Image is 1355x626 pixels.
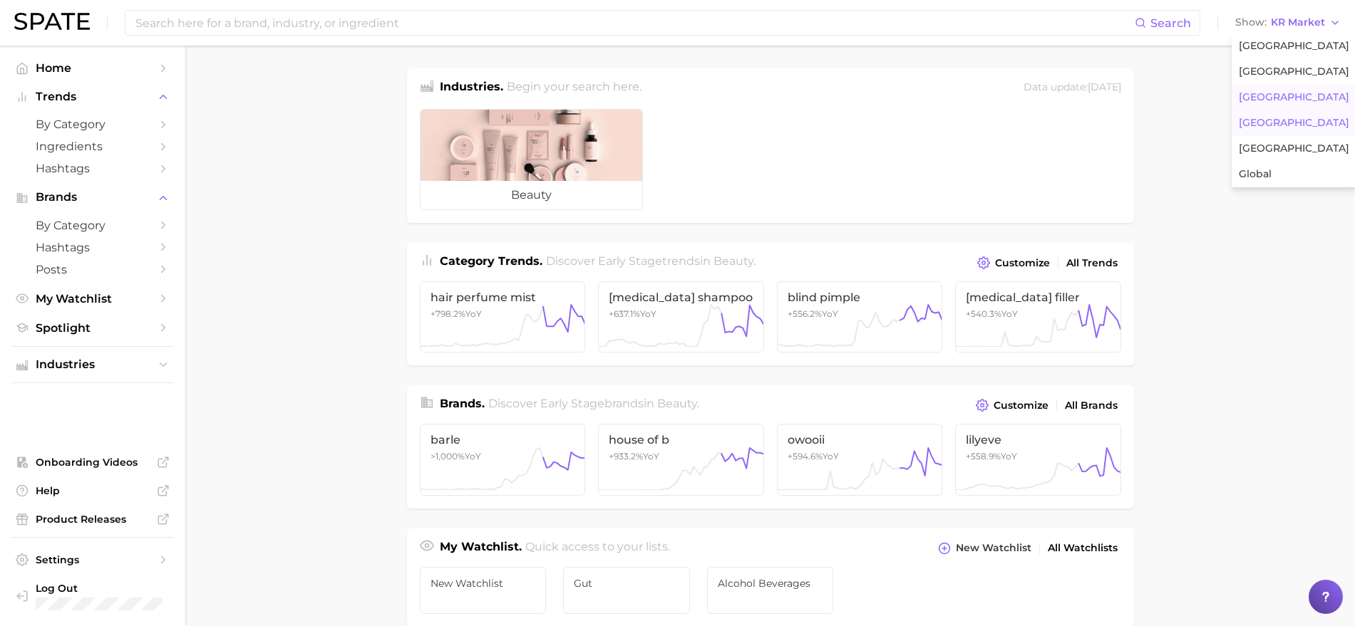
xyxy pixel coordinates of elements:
[420,281,586,353] a: hair perfume mist+798.2%YoY
[598,424,764,495] a: house of b+933.2%YoY
[1065,400,1118,412] span: All Brands
[36,321,150,335] span: Spotlight
[36,140,150,153] span: Ingredients
[1239,40,1349,52] span: [GEOGRAPHIC_DATA]
[707,567,834,614] a: Alcohol Beverages
[1066,257,1118,269] span: All Trends
[420,567,547,614] a: New Watchlist
[11,135,174,157] a: Ingredients
[1024,78,1121,98] div: Data update: [DATE]
[563,567,690,614] a: Gut
[440,397,485,410] span: Brands .
[36,263,150,276] span: Posts
[36,358,150,371] span: Industries
[36,61,150,75] span: Home
[598,281,764,353] a: [MEDICAL_DATA] shampoo+637.1%YoY
[609,451,659,461] span: +933.2% YoY
[11,57,174,79] a: Home
[955,281,1121,353] a: [MEDICAL_DATA] filler+540.3%YoY
[11,86,174,108] button: Trends
[609,291,753,304] span: [MEDICAL_DATA] shampoo
[1271,19,1325,26] span: KR Market
[788,433,932,447] span: owooii
[11,452,174,473] a: Onboarding Videos
[788,291,932,304] span: blind pimple
[1150,16,1191,30] span: Search
[1063,254,1121,273] a: All Trends
[440,538,522,558] h1: My Watchlist.
[36,553,150,566] span: Settings
[134,11,1135,35] input: Search here for a brand, industry, or ingredient
[11,113,174,135] a: by Category
[36,292,150,306] span: My Watchlist
[994,400,1049,412] span: Customize
[609,433,753,447] span: house of b
[431,308,482,319] span: +798.2% YoY
[777,281,943,353] a: blind pimple+556.2%YoY
[995,257,1050,269] span: Customize
[788,451,839,461] span: +594.6% YoY
[1239,66,1349,78] span: [GEOGRAPHIC_DATA]
[1239,117,1349,129] span: [GEOGRAPHIC_DATA]
[966,451,1017,461] span: +558.9% YoY
[525,538,670,558] h2: Quick access to your lists.
[420,109,643,210] a: beauty
[966,433,1111,447] span: lilyeve
[11,354,174,375] button: Industries
[11,259,174,281] a: Posts
[788,308,838,319] span: +556.2% YoY
[440,78,503,98] h1: Industries.
[609,308,656,319] span: +637.1% YoY
[974,253,1053,273] button: Customize
[11,214,174,236] a: by Category
[420,424,586,495] a: barle>1,000%YoY
[1239,168,1272,180] span: Global
[11,578,174,615] a: Log out. Currently logged in with e-mail roberto.salas@iff.com.
[36,118,150,131] span: by Category
[431,451,481,461] span: YoY
[657,397,697,410] span: beauty
[36,219,150,232] span: by Category
[972,395,1051,415] button: Customize
[1044,538,1121,558] a: All Watchlists
[14,13,90,30] img: SPATE
[546,254,756,268] span: Discover Early Stage trends in .
[36,241,150,254] span: Hashtags
[36,456,150,469] span: Onboarding Videos
[777,424,943,495] a: owooii+594.6%YoY
[11,549,174,570] a: Settings
[11,288,174,310] a: My Watchlist
[36,513,150,526] span: Product Releases
[11,480,174,501] a: Help
[36,582,163,595] span: Log Out
[11,157,174,179] a: Hashtags
[36,484,150,497] span: Help
[431,291,575,304] span: hair perfume mist
[956,542,1031,554] span: New Watchlist
[966,308,1018,319] span: +540.3% YoY
[966,291,1111,304] span: [MEDICAL_DATA] filler
[507,78,642,98] h2: Begin your search here.
[1232,14,1344,32] button: ShowKR Market
[718,578,823,589] span: Alcohol Beverages
[1235,19,1267,26] span: Show
[1048,542,1118,554] span: All Watchlists
[713,254,753,268] span: beauty
[431,578,536,589] span: New Watchlist
[1239,142,1349,155] span: [GEOGRAPHIC_DATA]
[440,254,542,268] span: Category Trends .
[1061,396,1121,415] a: All Brands
[574,578,679,589] span: Gut
[36,191,150,204] span: Brands
[1239,91,1349,103] span: [GEOGRAPHIC_DATA]
[421,181,642,209] span: beauty
[11,187,174,208] button: Brands
[36,90,150,103] span: Trends
[934,538,1034,558] button: New Watchlist
[955,424,1121,495] a: lilyeve+558.9%YoY
[11,317,174,339] a: Spotlight
[488,397,699,410] span: Discover Early Stage brands in .
[431,451,465,461] span: >1,000%
[11,236,174,259] a: Hashtags
[431,433,575,447] span: barle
